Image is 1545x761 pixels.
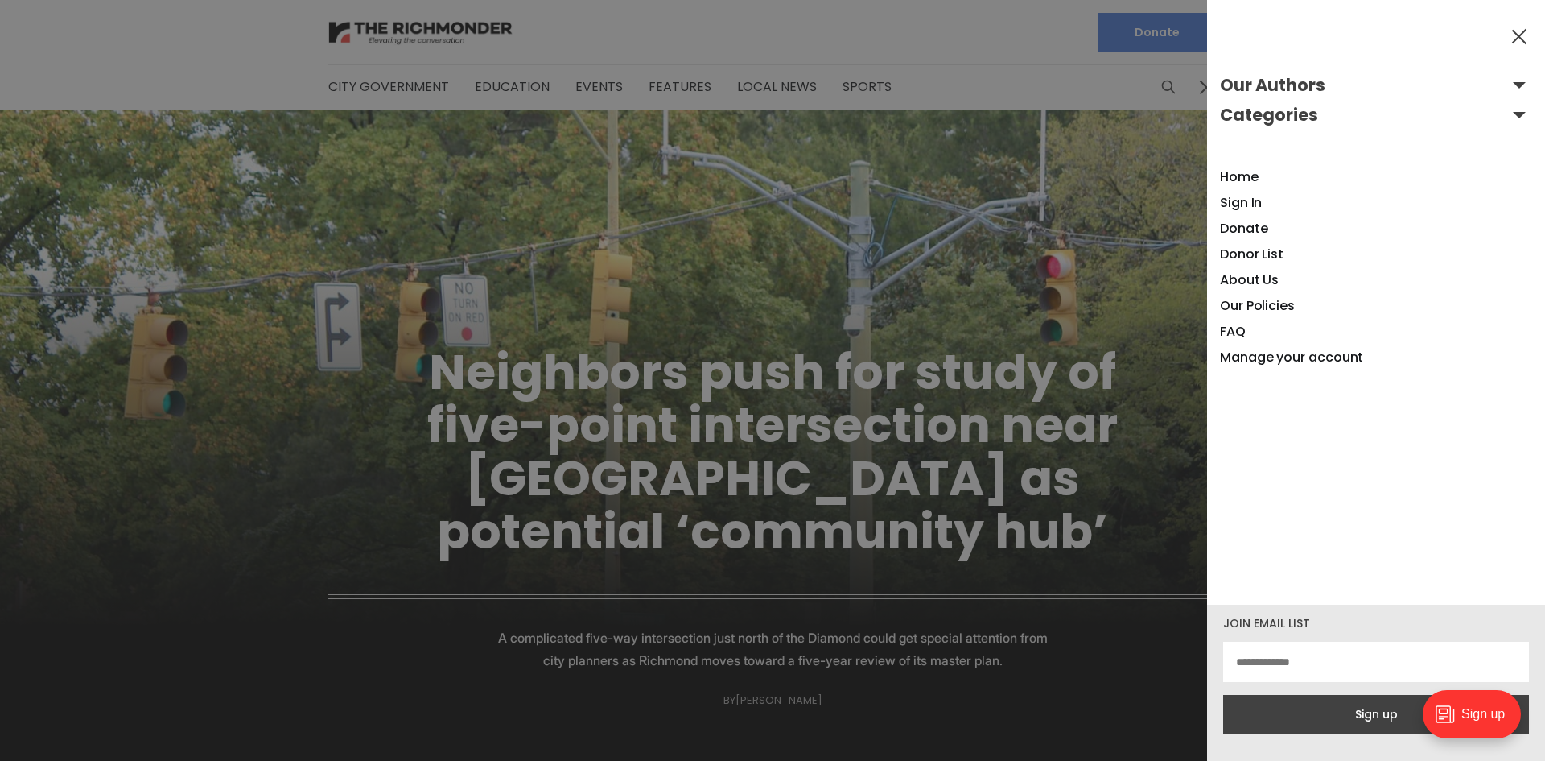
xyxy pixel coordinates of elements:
[1220,245,1283,263] a: Donor List
[1409,682,1545,761] iframe: portal-trigger
[1220,102,1532,128] button: Open submenu Categories
[1220,348,1363,366] a: Manage your account
[1220,219,1268,238] a: Donate
[1220,168,1259,186] a: Home
[1223,618,1529,629] div: Join email list
[1220,322,1246,341] a: FAQ
[1220,193,1262,212] a: Sign In
[1220,271,1279,289] a: About Us
[1220,72,1532,98] button: Open submenu Our Authors
[1223,695,1529,734] button: Sign up
[1220,296,1295,315] a: Our Policies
